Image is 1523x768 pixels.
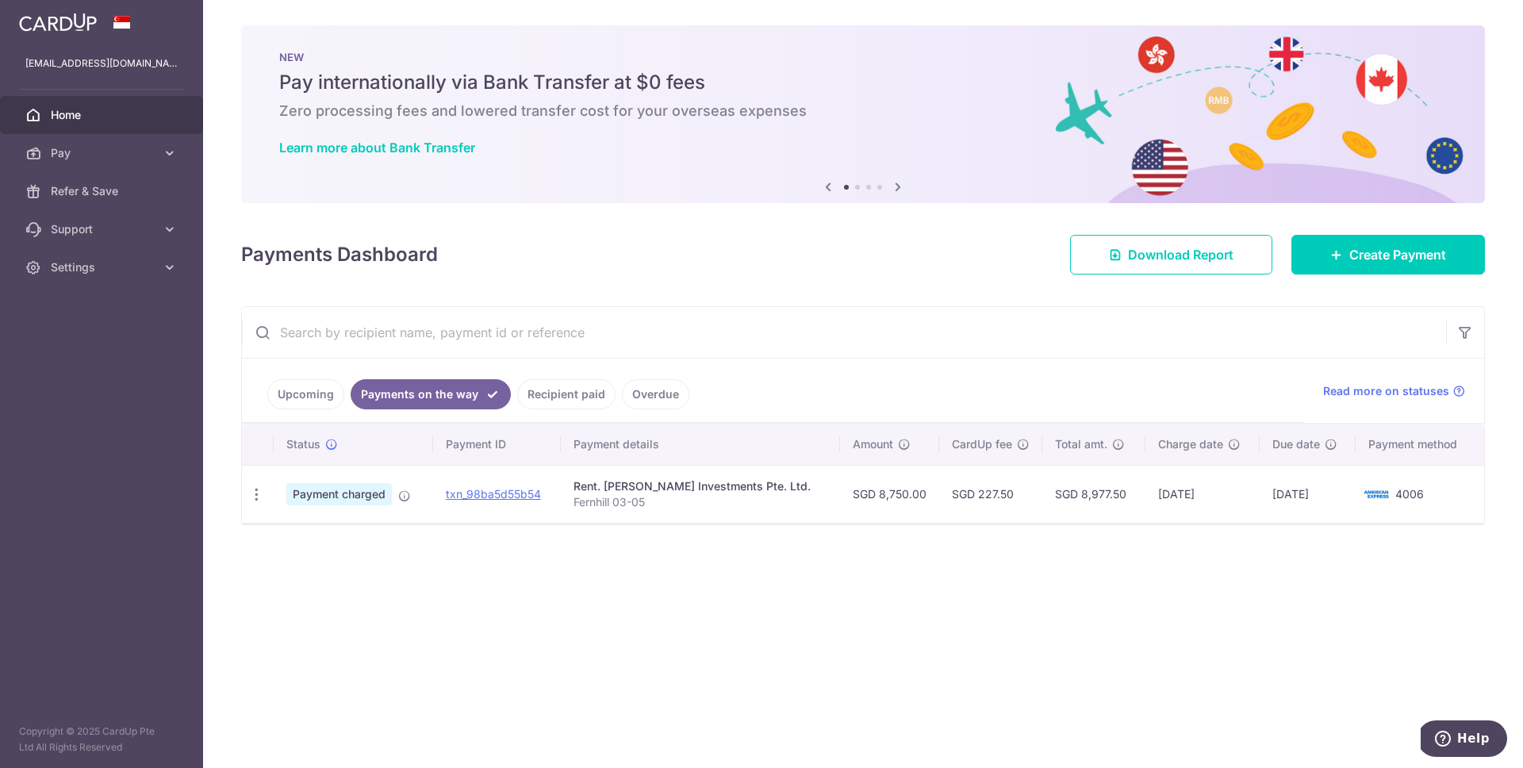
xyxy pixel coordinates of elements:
[1128,245,1233,264] span: Download Report
[1349,245,1446,264] span: Create Payment
[622,379,689,409] a: Overdue
[51,145,155,161] span: Pay
[25,56,178,71] p: [EMAIL_ADDRESS][DOMAIN_NAME]
[241,240,438,269] h4: Payments Dashboard
[279,102,1447,121] h6: Zero processing fees and lowered transfer cost for your overseas expenses
[1145,465,1260,523] td: [DATE]
[286,483,392,505] span: Payment charged
[574,478,827,494] div: Rent. [PERSON_NAME] Investments Pte. Ltd.
[1395,487,1424,501] span: 4006
[1421,720,1507,760] iframe: Opens a widget where you can find more information
[1291,235,1485,275] a: Create Payment
[242,307,1446,358] input: Search by recipient name, payment id or reference
[1360,485,1392,504] img: Bank Card
[561,424,840,465] th: Payment details
[279,140,475,156] a: Learn more about Bank Transfer
[1042,465,1145,523] td: SGD 8,977.50
[433,424,562,465] th: Payment ID
[1158,436,1223,452] span: Charge date
[1356,424,1484,465] th: Payment method
[517,379,616,409] a: Recipient paid
[1260,465,1356,523] td: [DATE]
[952,436,1012,452] span: CardUp fee
[51,221,155,237] span: Support
[1272,436,1320,452] span: Due date
[574,494,827,510] p: Fernhill 03-05
[1070,235,1272,275] a: Download Report
[1055,436,1107,452] span: Total amt.
[351,379,511,409] a: Payments on the way
[267,379,344,409] a: Upcoming
[279,70,1447,95] h5: Pay internationally via Bank Transfer at $0 fees
[840,465,939,523] td: SGD 8,750.00
[446,487,541,501] a: txn_98ba5d55b54
[51,259,155,275] span: Settings
[51,107,155,123] span: Home
[853,436,893,452] span: Amount
[939,465,1042,523] td: SGD 227.50
[51,183,155,199] span: Refer & Save
[1323,383,1449,399] span: Read more on statuses
[241,25,1485,203] img: Bank transfer banner
[279,51,1447,63] p: NEW
[286,436,320,452] span: Status
[1323,383,1465,399] a: Read more on statuses
[19,13,97,32] img: CardUp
